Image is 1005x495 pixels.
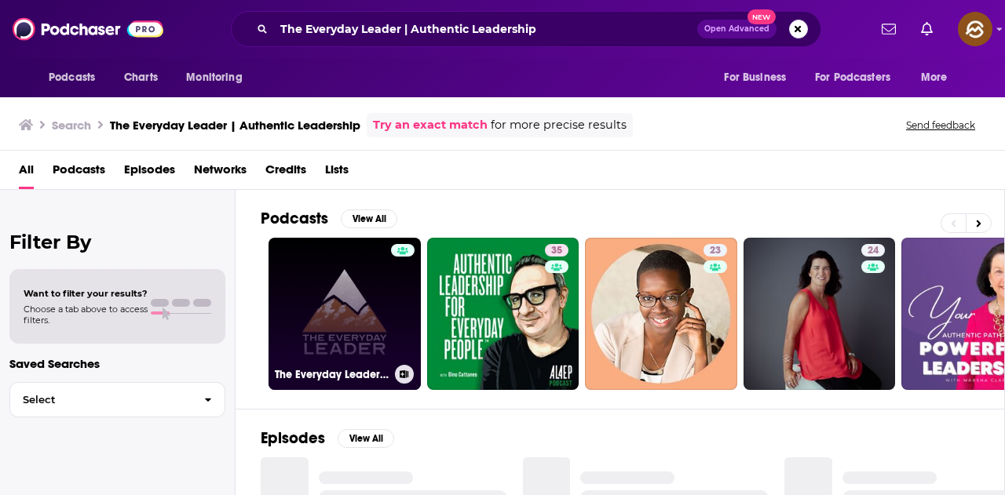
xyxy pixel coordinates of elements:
[269,238,421,390] a: The Everyday Leader | Authentic Leadership
[815,67,890,89] span: For Podcasters
[861,244,885,257] a: 24
[901,118,980,132] button: Send feedback
[261,209,397,228] a: PodcastsView All
[274,16,697,42] input: Search podcasts, credits, & more...
[703,244,727,257] a: 23
[9,356,225,371] p: Saved Searches
[265,157,306,189] a: Credits
[124,157,175,189] a: Episodes
[231,11,821,47] div: Search podcasts, credits, & more...
[24,288,148,299] span: Want to filter your results?
[704,25,769,33] span: Open Advanced
[910,63,967,93] button: open menu
[713,63,806,93] button: open menu
[325,157,349,189] a: Lists
[261,209,328,228] h2: Podcasts
[338,429,394,448] button: View All
[958,12,992,46] span: Logged in as hey85204
[114,63,167,93] a: Charts
[724,67,786,89] span: For Business
[427,238,579,390] a: 35
[9,382,225,417] button: Select
[19,157,34,189] a: All
[10,395,192,405] span: Select
[194,157,247,189] a: Networks
[868,243,879,259] span: 24
[710,243,721,259] span: 23
[958,12,992,46] img: User Profile
[110,118,360,133] h3: The Everyday Leader | Authentic Leadership
[805,63,913,93] button: open menu
[744,238,896,390] a: 24
[124,67,158,89] span: Charts
[261,428,394,448] a: EpisodesView All
[175,63,262,93] button: open menu
[958,12,992,46] button: Show profile menu
[49,67,95,89] span: Podcasts
[341,209,397,228] button: View All
[545,244,568,257] a: 35
[275,368,389,381] h3: The Everyday Leader | Authentic Leadership
[261,428,325,448] h2: Episodes
[9,231,225,253] h2: Filter By
[53,157,105,189] a: Podcasts
[697,20,777,38] button: Open AdvancedNew
[186,67,242,89] span: Monitoring
[551,243,562,259] span: 35
[13,14,163,44] img: Podchaser - Follow, Share and Rate Podcasts
[24,304,148,326] span: Choose a tab above to access filters.
[38,63,115,93] button: open menu
[915,16,939,42] a: Show notifications dropdown
[585,238,737,390] a: 23
[491,116,627,134] span: for more precise results
[747,9,776,24] span: New
[875,16,902,42] a: Show notifications dropdown
[52,118,91,133] h3: Search
[373,116,488,134] a: Try an exact match
[921,67,948,89] span: More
